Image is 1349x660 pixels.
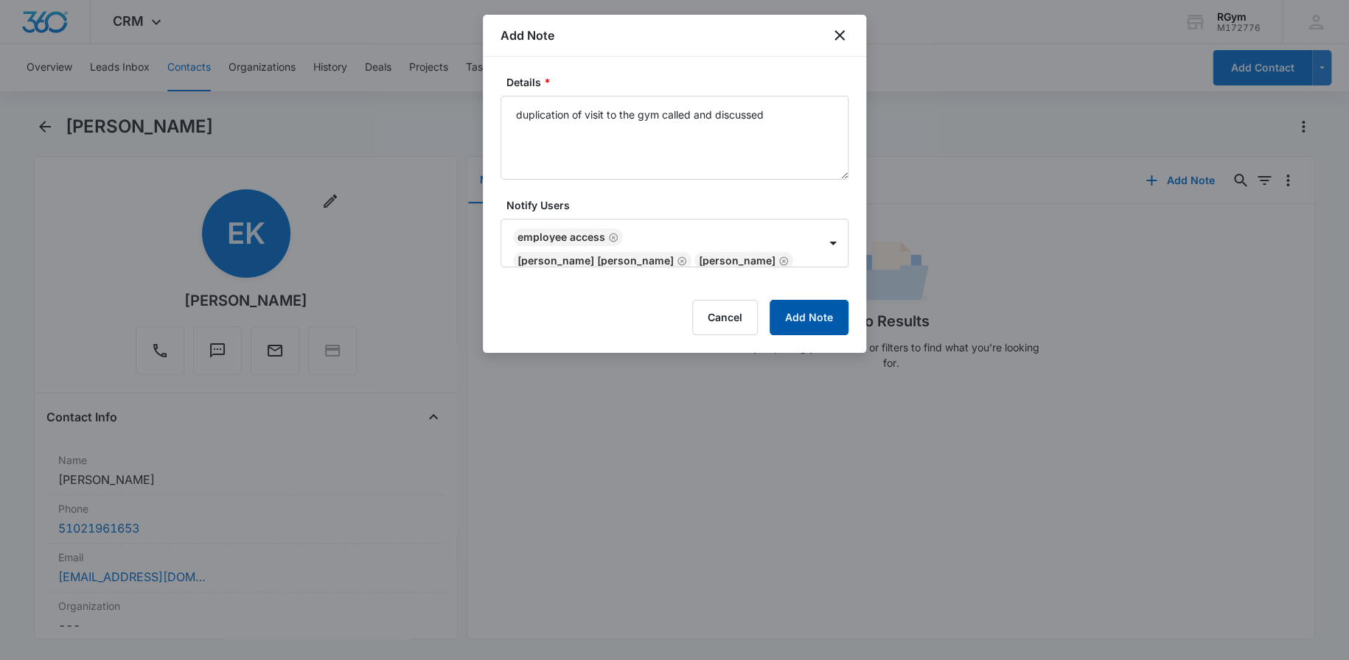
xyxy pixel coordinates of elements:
div: [PERSON_NAME] [699,256,775,266]
div: Remove Employee Access [605,232,618,242]
div: Employee Access [517,232,605,242]
textarea: duplication of visit to the gym called and discussed [501,96,848,180]
label: Details [506,74,854,90]
div: [PERSON_NAME] [PERSON_NAME] [517,256,674,266]
button: Cancel [692,300,758,335]
button: close [831,27,848,44]
div: Remove Sachiko Asano Brooks [674,256,687,266]
div: Remove Shirley Corrothers [775,256,789,266]
h1: Add Note [501,27,554,44]
label: Notify Users [506,197,854,213]
button: Add Note [770,300,848,335]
